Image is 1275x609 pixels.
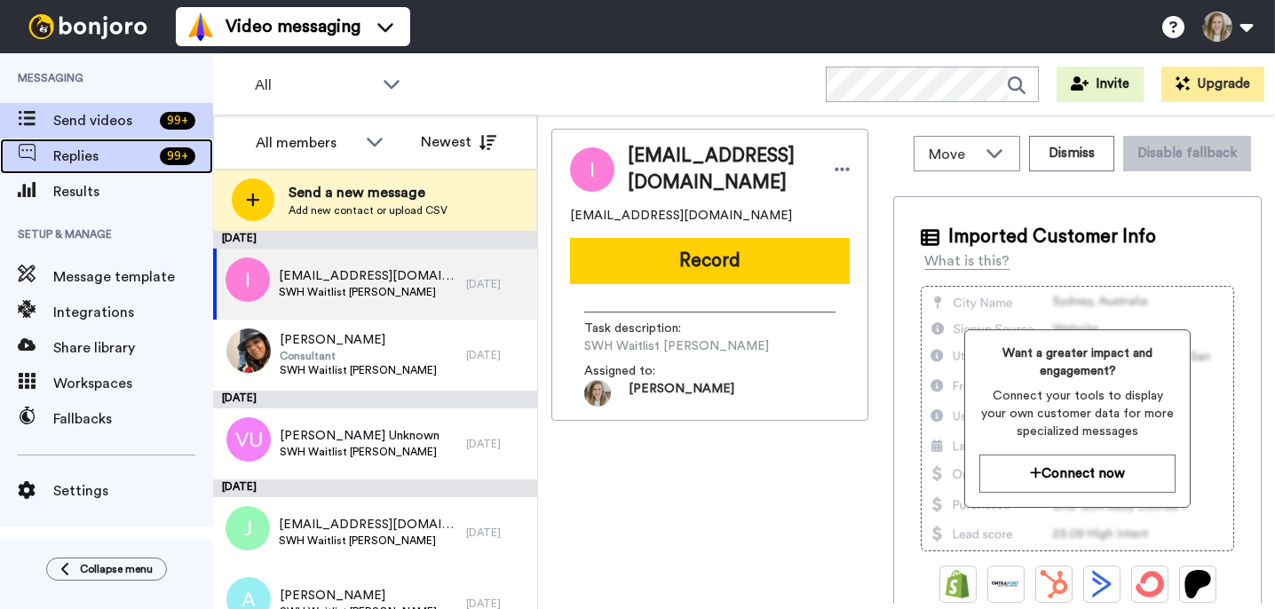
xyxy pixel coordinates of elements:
[584,320,709,337] span: Task description :
[53,408,213,430] span: Fallbacks
[466,348,528,362] div: [DATE]
[289,182,447,203] span: Send a new message
[53,302,213,323] span: Integrations
[53,146,153,167] span: Replies
[1123,136,1251,171] button: Disable fallback
[21,14,154,39] img: bj-logo-header-white.svg
[1136,570,1164,598] img: ConvertKit
[979,344,1176,380] span: Want a greater impact and engagement?
[226,328,271,373] img: a0de59e9-d2d4-4c0c-a07e-59f38947f1d3.jpg
[53,337,213,359] span: Share library
[1088,570,1116,598] img: ActiveCampaign
[584,380,611,407] img: 19a77810-e9db-40e5-aa1c-9452e64c7f04-1539814671.jpg
[584,337,769,355] span: SWH Waitlist [PERSON_NAME]
[80,562,153,576] span: Collapse menu
[226,14,360,39] span: Video messaging
[255,75,374,96] span: All
[1057,67,1144,102] button: Invite
[213,391,537,408] div: [DATE]
[289,203,447,217] span: Add new contact or upload CSV
[279,267,457,285] span: [EMAIL_ADDRESS][DOMAIN_NAME]
[979,455,1176,493] button: Connect now
[53,110,153,131] span: Send videos
[570,238,850,284] button: Record
[213,231,537,249] div: [DATE]
[280,349,437,363] span: Consultant
[929,144,977,165] span: Move
[160,147,195,165] div: 99 +
[1029,136,1114,171] button: Dismiss
[629,380,734,407] span: [PERSON_NAME]
[280,363,437,377] span: SWH Waitlist [PERSON_NAME]
[226,506,270,550] img: j.png
[1184,570,1212,598] img: Patreon
[279,516,457,534] span: [EMAIL_ADDRESS][DOMAIN_NAME]
[584,362,709,380] span: Assigned to:
[466,526,528,540] div: [DATE]
[924,250,1010,272] div: What is this?
[226,257,270,302] img: i.png
[53,266,213,288] span: Message template
[53,181,213,202] span: Results
[53,480,213,502] span: Settings
[279,534,457,548] span: SWH Waitlist [PERSON_NAME]
[46,558,167,581] button: Collapse menu
[279,285,457,299] span: SWH Waitlist [PERSON_NAME]
[213,479,537,497] div: [DATE]
[256,132,357,154] div: All members
[160,112,195,130] div: 99 +
[1040,570,1068,598] img: Hubspot
[944,570,972,598] img: Shopify
[226,417,271,462] img: vu.png
[570,207,792,225] span: [EMAIL_ADDRESS][DOMAIN_NAME]
[992,570,1020,598] img: Ontraport
[280,427,440,445] span: [PERSON_NAME] Unknown
[570,147,614,192] img: Image of Ilovemybushy@gmail.com
[466,437,528,451] div: [DATE]
[628,143,817,196] span: [EMAIL_ADDRESS][DOMAIN_NAME]
[466,277,528,291] div: [DATE]
[1161,67,1264,102] button: Upgrade
[280,445,440,459] span: SWH Waitlist [PERSON_NAME]
[186,12,215,41] img: vm-color.svg
[280,331,437,349] span: [PERSON_NAME]
[280,587,437,605] span: [PERSON_NAME]
[948,224,1156,250] span: Imported Customer Info
[979,387,1176,440] span: Connect your tools to display your own customer data for more specialized messages
[53,373,213,394] span: Workspaces
[408,124,510,160] button: Newest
